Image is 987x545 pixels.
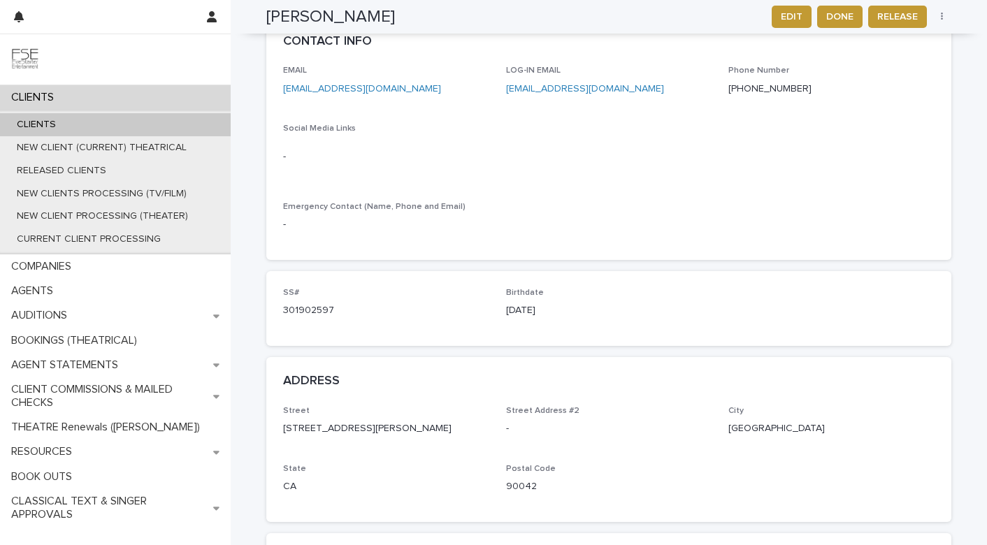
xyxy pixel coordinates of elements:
[506,289,544,297] span: Birthdate
[6,334,148,347] p: BOOKINGS (THEATRICAL)
[728,84,812,94] a: [PHONE_NUMBER]
[283,479,489,494] p: CA
[283,374,340,389] h2: ADDRESS
[728,66,789,75] span: Phone Number
[283,217,935,232] p: -
[283,66,307,75] span: EMAIL
[817,6,863,28] button: DONE
[6,309,78,322] p: AUDITIONS
[6,445,83,458] p: RESOURCES
[6,284,64,298] p: AGENTS
[506,407,579,415] span: Street Address #2
[506,66,561,75] span: LOG-IN EMAIL
[728,421,935,436] p: [GEOGRAPHIC_DATA]
[266,7,395,27] h2: [PERSON_NAME]
[283,84,441,94] a: [EMAIL_ADDRESS][DOMAIN_NAME]
[728,407,744,415] span: City
[283,303,489,318] p: 301902597
[772,6,812,28] button: EDIT
[283,465,306,473] span: State
[506,465,556,473] span: Postal Code
[283,124,356,133] span: Social Media Links
[6,165,117,177] p: RELEASED CLIENTS
[6,421,211,434] p: THEATRE Renewals ([PERSON_NAME])
[826,10,853,24] span: DONE
[283,289,299,297] span: SS#
[283,34,372,50] h2: CONTACT INFO
[6,260,82,273] p: COMPANIES
[781,10,802,24] span: EDIT
[506,421,712,436] p: -
[877,10,918,24] span: RELEASE
[506,303,712,318] p: [DATE]
[6,119,67,131] p: CLIENTS
[11,45,39,73] img: 9JgRvJ3ETPGCJDhvPVA5
[506,479,712,494] p: 90042
[6,188,198,200] p: NEW CLIENTS PROCESSING (TV/FILM)
[6,91,65,104] p: CLIENTS
[283,407,310,415] span: Street
[506,84,664,94] a: [EMAIL_ADDRESS][DOMAIN_NAME]
[283,150,489,164] p: -
[283,203,466,211] span: Emergency Contact (Name, Phone and Email)
[283,421,489,436] p: [STREET_ADDRESS][PERSON_NAME]
[6,470,83,484] p: BOOK OUTS
[6,210,199,222] p: NEW CLIENT PROCESSING (THEATER)
[6,495,213,521] p: CLASSICAL TEXT & SINGER APPROVALS
[6,358,129,372] p: AGENT STATEMENTS
[868,6,927,28] button: RELEASE
[6,383,213,409] p: CLIENT COMMISSIONS & MAILED CHECKS
[6,142,198,154] p: NEW CLIENT (CURRENT) THEATRICAL
[6,233,172,245] p: CURRENT CLIENT PROCESSING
